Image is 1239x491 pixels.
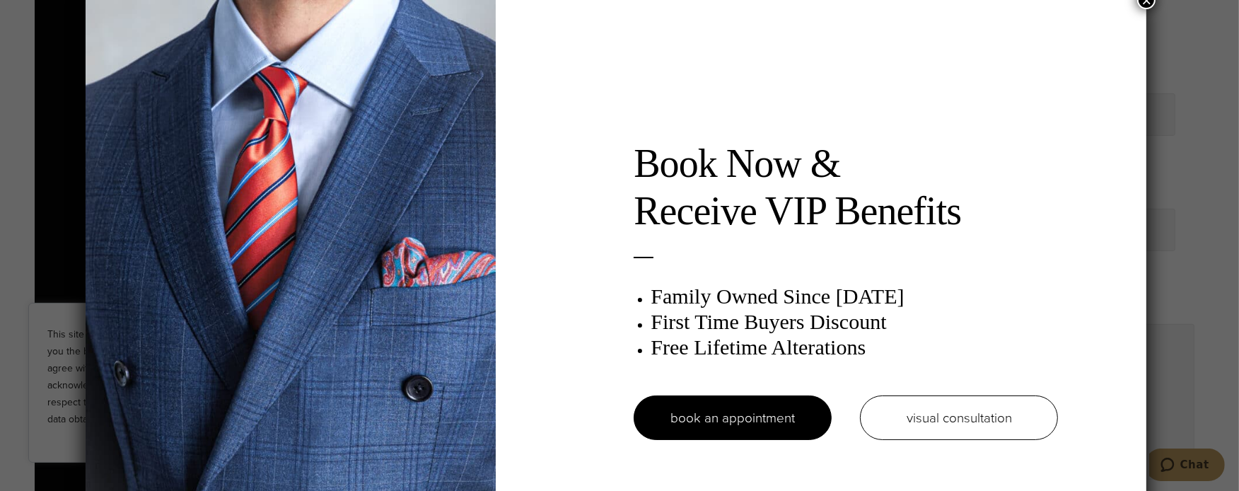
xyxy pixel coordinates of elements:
h3: Free Lifetime Alterations [651,335,1058,360]
a: visual consultation [860,395,1058,440]
h2: Book Now & Receive VIP Benefits [634,140,1058,235]
span: Chat [31,10,60,23]
h3: Family Owned Since [DATE] [651,284,1058,309]
h3: First Time Buyers Discount [651,309,1058,335]
a: book an appointment [634,395,832,440]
